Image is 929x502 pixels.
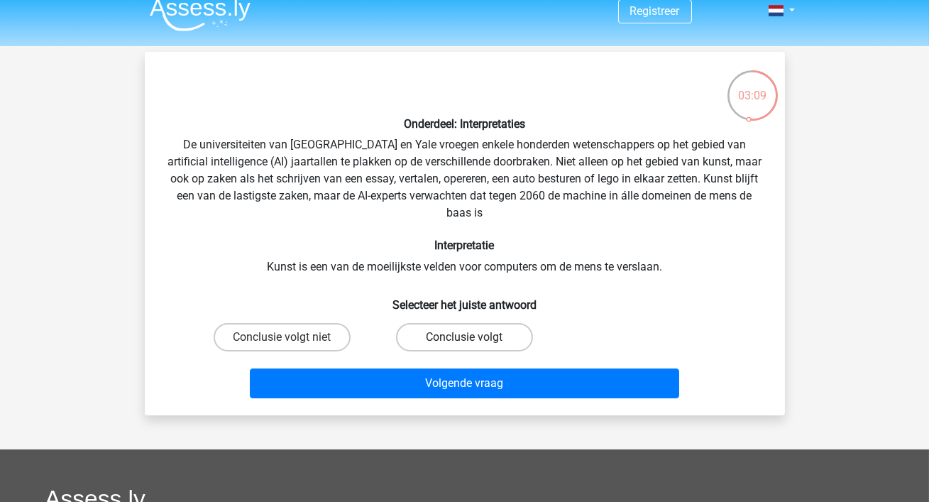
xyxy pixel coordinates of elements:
div: De universiteiten van [GEOGRAPHIC_DATA] en Yale vroegen enkele honderden wetenschappers op het ge... [150,63,779,404]
h6: Selecteer het juiste antwoord [167,287,762,312]
label: Conclusie volgt [396,323,533,351]
button: Volgende vraag [250,369,679,398]
label: Conclusie volgt niet [214,323,351,351]
a: Registreer [630,4,680,18]
div: 03:09 [726,69,779,104]
h6: Onderdeel: Interpretaties [167,117,762,131]
h6: Interpretatie [167,239,762,252]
